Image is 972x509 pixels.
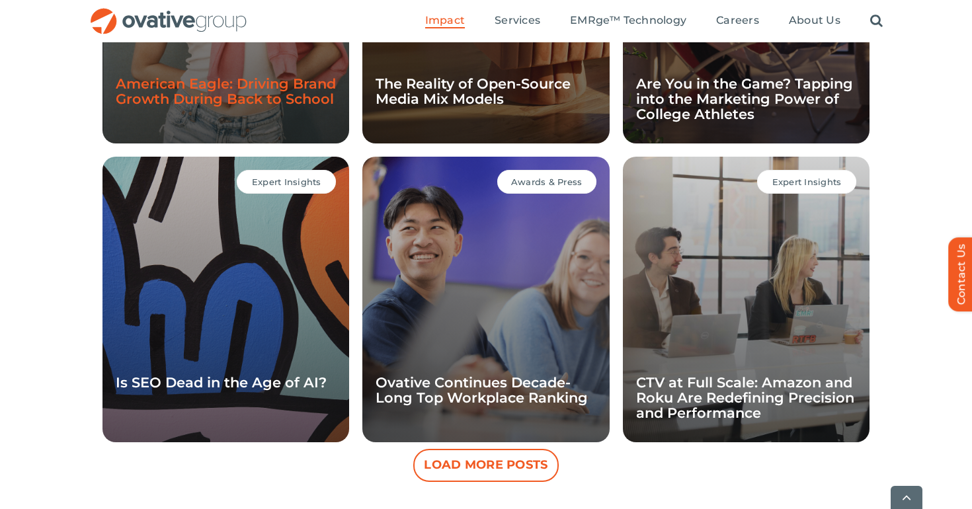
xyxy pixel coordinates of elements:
[495,14,540,27] span: Services
[789,14,840,28] a: About Us
[376,75,571,107] a: The Reality of Open-Source Media Mix Models
[89,7,248,19] a: OG_Full_horizontal_RGB
[636,374,854,421] a: CTV at Full Scale: Amazon and Roku Are Redefining Precision and Performance
[789,14,840,27] span: About Us
[425,14,465,27] span: Impact
[116,75,336,107] a: American Eagle: Driving Brand Growth During Back to School
[570,14,686,27] span: EMRge™ Technology
[716,14,759,28] a: Careers
[425,14,465,28] a: Impact
[570,14,686,28] a: EMRge™ Technology
[376,374,588,406] a: Ovative Continues Decade-Long Top Workplace Ranking
[116,374,327,391] a: Is SEO Dead in the Age of AI?
[636,75,853,122] a: Are You in the Game? Tapping into the Marketing Power of College Athletes
[716,14,759,27] span: Careers
[870,14,883,28] a: Search
[413,449,559,482] button: Load More Posts
[495,14,540,28] a: Services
